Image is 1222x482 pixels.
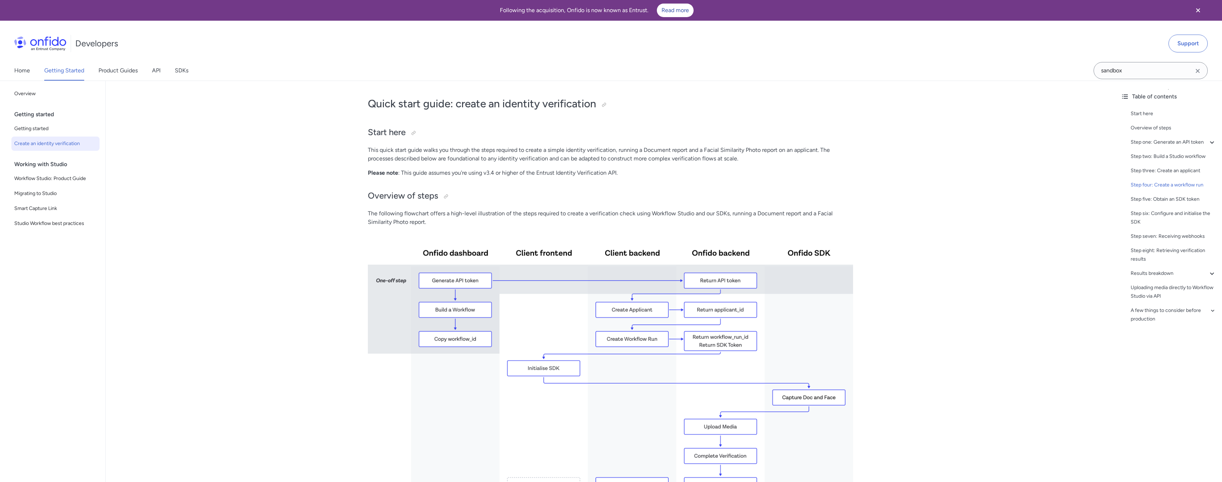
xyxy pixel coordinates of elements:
[1131,138,1216,147] a: Step one: Generate an API token
[14,89,97,98] span: Overview
[14,124,97,133] span: Getting started
[1131,246,1216,263] a: Step eight: Retrieving verification results
[368,190,853,202] h2: Overview of steps
[44,61,84,81] a: Getting Started
[1131,209,1216,226] a: Step six: Configure and initialise the SDK
[11,122,100,136] a: Getting started
[1131,109,1216,118] a: Start here
[14,107,102,122] div: Getting started
[1131,166,1216,175] a: Step three: Create an applicant
[11,186,100,201] a: Migrating to Studio
[1194,6,1202,15] svg: Close banner
[1193,67,1202,75] svg: Clear search field button
[14,189,97,198] span: Migrating to Studio
[1131,195,1216,204] a: Step five: Obtain an SDK token
[75,38,118,49] h1: Developers
[1185,1,1211,19] button: Close banner
[1168,35,1208,52] a: Support
[14,157,102,171] div: Working with Studio
[368,169,398,176] strong: Please note
[368,97,853,111] h1: Quick start guide: create an identity verification
[11,87,100,101] a: Overview
[11,171,100,186] a: Workflow Studio: Product Guide
[175,61,188,81] a: SDKs
[1131,124,1216,132] a: Overview of steps
[1131,269,1216,278] a: Results breakdown
[1131,283,1216,301] a: Uploading media directly to Workflow Studio via API
[98,61,138,81] a: Product Guides
[1131,306,1216,323] a: A few things to consider before production
[9,4,1185,17] div: Following the acquisition, Onfido is now known as Entrust.
[11,201,100,216] a: Smart Capture Link
[368,146,853,163] p: This quick start guide walks you through the steps required to create a simple identity verificat...
[152,61,161,81] a: API
[657,4,694,17] a: Read more
[14,139,97,148] span: Create an identity verification
[14,204,97,213] span: Smart Capture Link
[368,169,853,177] p: : This guide assumes you're using v3.4 or higher of the Entrust Identity Verification API.
[14,219,97,228] span: Studio Workflow best practices
[1131,152,1216,161] a: Step two: Build a Studio workflow
[1131,181,1216,189] a: Step four: Create a workflow run
[1094,62,1208,79] input: Onfido search input field
[368,209,853,226] p: The following flowchart offers a high-level illustration of the steps required to create a verifi...
[1131,232,1216,241] a: Step seven: Receiving webhooks
[14,174,97,183] span: Workflow Studio: Product Guide
[11,216,100,231] a: Studio Workflow best practices
[1121,92,1216,101] div: Table of contents
[368,127,853,139] h2: Start here
[14,36,66,51] img: Onfido Logo
[14,61,30,81] a: Home
[11,137,100,151] a: Create an identity verification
